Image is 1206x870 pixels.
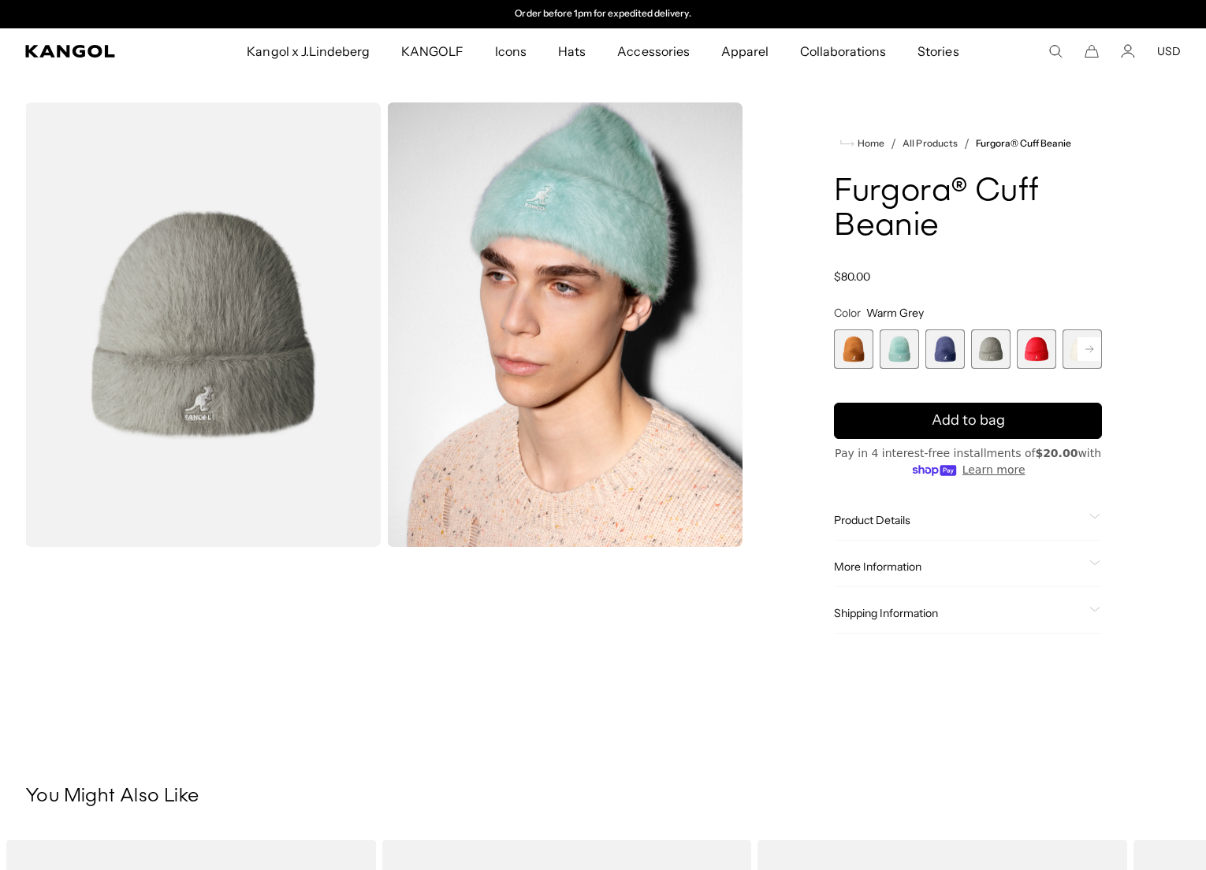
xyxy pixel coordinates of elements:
a: Stories [902,28,974,74]
a: All Products [903,138,957,149]
div: 4 of 7 [971,329,1011,369]
a: Home [840,136,884,151]
div: 1 of 7 [834,329,873,369]
span: Hats [558,28,586,74]
div: 2 of 7 [880,329,919,369]
li: / [958,134,970,153]
span: Add to bag [932,410,1005,431]
span: $80.00 [834,270,870,284]
a: Collaborations [784,28,902,74]
li: / [884,134,896,153]
a: Furgora® Cuff Beanie [976,138,1072,149]
a: Icons [479,28,542,74]
a: Kangol x J.Lindeberg [231,28,385,74]
div: 3 of 7 [925,329,965,369]
div: 2 of 2 [441,8,765,20]
img: aquatic [387,102,743,547]
span: Stories [918,28,958,74]
span: Warm Grey [866,306,924,320]
label: Warm Grey [971,329,1011,369]
summary: Search here [1048,44,1063,58]
label: Hazy Indigo [925,329,965,369]
label: Aquatic [880,329,919,369]
span: Kangol x J.Lindeberg [247,28,370,74]
span: Home [854,138,884,149]
a: KANGOLF [385,28,479,74]
a: Apparel [705,28,784,74]
span: Product Details [834,513,1083,527]
a: Kangol [25,45,162,58]
p: Order before 1pm for expedited delivery. [515,8,690,20]
span: Shipping Information [834,606,1083,620]
div: 6 of 7 [1063,329,1102,369]
span: Accessories [617,28,689,74]
product-gallery: Gallery Viewer [25,102,743,547]
slideshow-component: Announcement bar [441,8,765,20]
button: Add to bag [834,403,1102,439]
h3: You Might Also Like [25,785,1181,809]
a: Account [1121,44,1135,58]
span: Collaborations [800,28,886,74]
a: Hats [542,28,601,74]
button: Cart [1085,44,1099,58]
button: USD [1157,44,1181,58]
span: Apparel [721,28,769,74]
label: Ivory [1063,329,1102,369]
span: Color [834,306,861,320]
span: More Information [834,560,1083,574]
img: color-warm-grey [25,102,381,547]
div: 5 of 7 [1017,329,1056,369]
label: Scarlet [1017,329,1056,369]
div: Announcement [441,8,765,20]
nav: breadcrumbs [834,134,1102,153]
span: KANGOLF [401,28,463,74]
h1: Furgora® Cuff Beanie [834,175,1102,244]
label: Rustic Caramel [834,329,873,369]
span: Icons [495,28,527,74]
a: Accessories [601,28,705,74]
